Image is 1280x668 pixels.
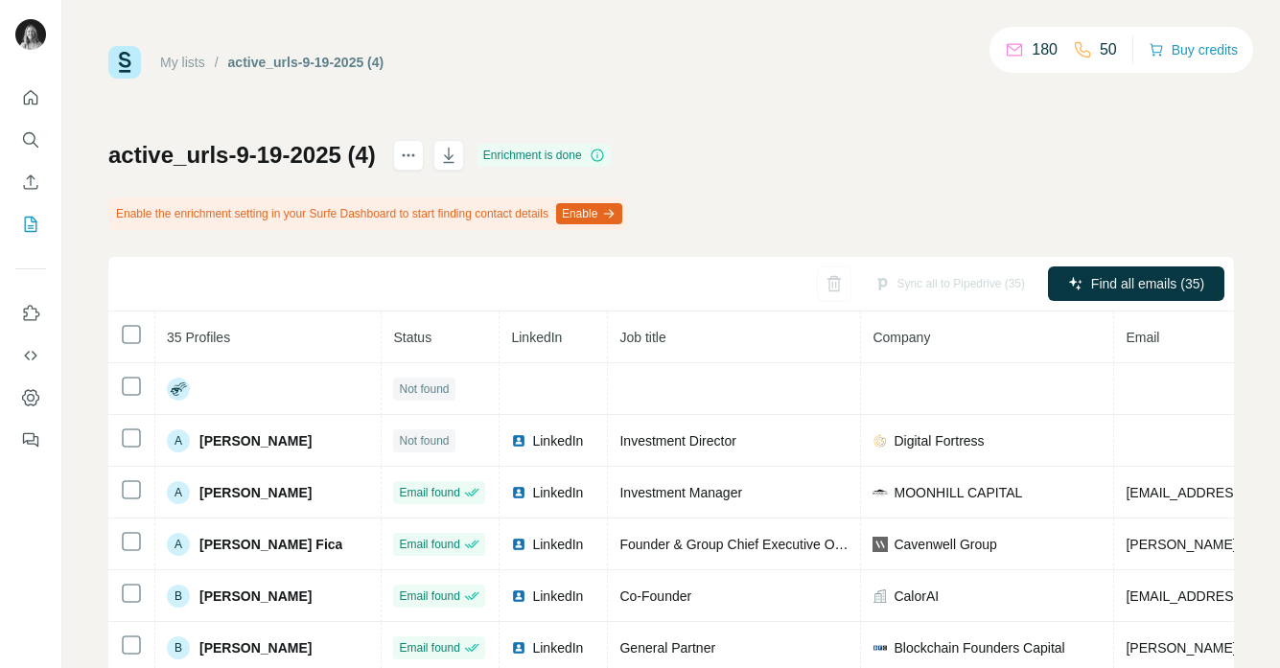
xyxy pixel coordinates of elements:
span: [PERSON_NAME] Fica [199,535,342,554]
span: Investment Manager [619,485,742,500]
img: Surfe Logo [108,46,141,79]
span: LinkedIn [511,330,562,345]
img: company-logo [873,537,888,552]
span: Digital Fortress [894,431,984,450]
button: Quick start [15,81,46,115]
span: MOONHILL CAPITAL [894,483,1022,502]
span: Email found [399,536,459,553]
img: LinkedIn logo [511,485,526,500]
div: B [167,585,190,608]
span: Founder & Group Chief Executive Officer [619,537,863,552]
div: active_urls-9-19-2025 (4) [228,53,384,72]
img: company-logo [873,485,888,500]
span: Not found [399,432,449,449]
img: LinkedIn logo [511,588,526,604]
p: 50 [1100,38,1117,61]
button: Find all emails (35) [1048,266,1224,301]
span: Email found [399,484,459,501]
span: Company [873,330,930,345]
img: LinkedIn logo [511,537,526,552]
div: Enable the enrichment setting in your Surfe Dashboard to start finding contact details [108,197,626,230]
button: Buy credits [1149,36,1238,63]
div: A [167,481,190,504]
span: 35 Profiles [167,330,230,345]
span: Find all emails (35) [1091,274,1204,293]
div: A [167,533,190,556]
span: LinkedIn [532,638,583,657]
span: LinkedIn [532,587,583,606]
div: B [167,636,190,659]
span: [PERSON_NAME] [199,587,312,606]
span: [EMAIL_ADDRESS] [1126,588,1245,604]
span: LinkedIn [532,431,583,450]
h1: active_urls-9-19-2025 (4) [108,140,376,171]
span: Email [1126,330,1159,345]
p: 180 [1032,38,1058,61]
span: General Partner [619,640,715,656]
span: Email found [399,639,459,656]
img: LinkedIn logo [511,433,526,449]
span: Status [393,330,431,345]
button: Use Surfe on LinkedIn [15,296,46,331]
span: Not found [399,380,449,398]
img: company-logo [873,433,888,449]
img: Avatar [15,19,46,50]
span: [PERSON_NAME] [199,483,312,502]
button: Use Surfe API [15,338,46,373]
button: Enable [556,203,622,224]
span: Co-Founder [619,588,691,604]
div: Enrichment is done [477,144,611,167]
button: Search [15,123,46,157]
span: CalorAI [894,587,939,606]
span: Investment Director [619,433,735,449]
img: company-logo [873,640,888,656]
button: My lists [15,207,46,242]
span: Job title [619,330,665,345]
span: Cavenwell Group [894,535,996,554]
span: Email found [399,587,459,605]
span: LinkedIn [532,483,583,502]
button: Feedback [15,423,46,457]
a: My lists [160,55,205,70]
li: / [215,53,219,72]
span: [PERSON_NAME] [199,431,312,450]
img: LinkedIn logo [511,640,526,656]
div: A [167,429,190,452]
span: LinkedIn [532,535,583,554]
button: Dashboard [15,380,46,415]
span: Blockchain Founders Capital [894,638,1064,657]
button: actions [393,140,424,171]
button: Enrich CSV [15,165,46,199]
span: [PERSON_NAME] [199,638,312,657]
